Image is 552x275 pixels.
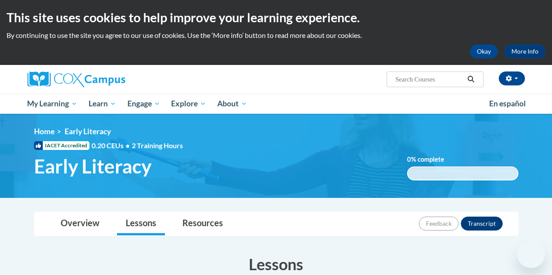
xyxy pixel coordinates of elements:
button: Transcript [461,217,503,231]
a: Learn [83,94,122,114]
a: About [212,94,253,114]
div: Main menu [21,94,531,114]
a: Home [34,127,55,136]
a: En español [483,95,531,113]
a: Engage [122,94,166,114]
span: 0 [407,156,411,163]
a: More Info [504,44,545,58]
span: My Learning [27,98,77,109]
span: Early Literacy [34,155,151,178]
a: Cox Campus [27,71,185,87]
span: Early Literacy [65,127,111,136]
iframe: Button to launch messaging window [517,240,545,268]
h2: This site uses cookies to help improve your learning experience. [7,9,545,26]
a: Lessons [117,212,165,235]
button: Account Settings [499,71,525,85]
span: About [217,98,247,109]
span: • [126,141,130,149]
span: IACET Accredited [34,141,89,150]
span: Engage [127,98,160,109]
a: Resources [174,212,232,235]
a: Overview [52,212,108,235]
a: Explore [165,94,212,114]
span: Learn [89,98,116,109]
input: Search Courses [394,74,464,85]
img: Cox Campus [27,71,125,87]
button: Search [464,74,477,85]
h3: Lessons [34,253,518,275]
span: 0.20 CEUs [92,141,132,150]
label: % complete [407,155,457,164]
span: 2 Training Hours [132,141,183,149]
span: Explore [171,98,206,109]
button: Okay [470,44,498,58]
button: Feedback [419,217,459,231]
a: My Learning [22,94,83,114]
p: By continuing to use the site you agree to our use of cookies. Use the ‘More info’ button to read... [7,31,545,40]
span: En español [489,99,526,108]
